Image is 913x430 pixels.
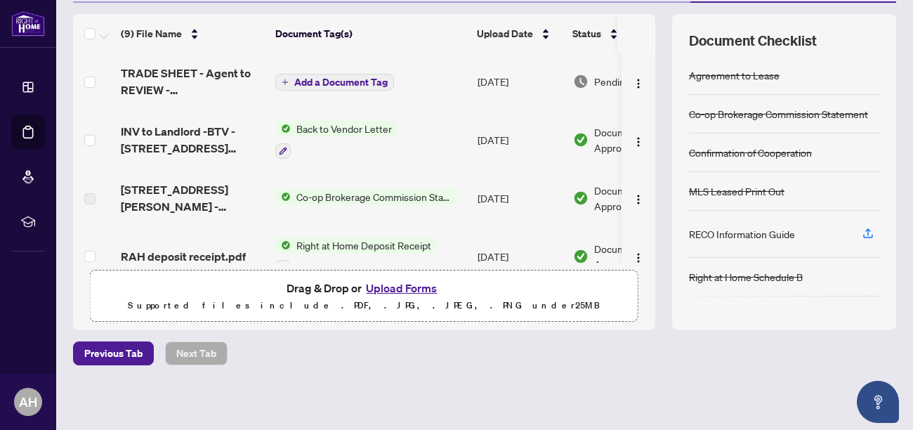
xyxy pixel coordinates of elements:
[73,341,154,365] button: Previous Tab
[275,121,291,136] img: Status Icon
[567,14,686,53] th: Status
[633,194,644,205] img: Logo
[477,26,533,41] span: Upload Date
[91,271,638,322] span: Drag & Drop orUpload FormsSupported files include .PDF, .JPG, .JPEG, .PNG under25MB
[594,241,681,272] span: Document Approved
[275,74,394,91] button: Add a Document Tag
[633,78,644,89] img: Logo
[275,189,457,204] button: Status IconCo-op Brokerage Commission Statement
[121,65,264,98] span: TRADE SHEET - Agent to REVIEW - [STREET_ADDRESS][PERSON_NAME]pdf
[471,14,567,53] th: Upload Date
[84,342,143,365] span: Previous Tab
[689,31,817,51] span: Document Checklist
[362,279,441,297] button: Upload Forms
[270,14,471,53] th: Document Tag(s)
[19,392,37,412] span: AH
[294,77,388,87] span: Add a Document Tag
[572,26,601,41] span: Status
[121,123,264,157] span: INV to Landlord -BTV - [STREET_ADDRESS][PERSON_NAME]pdf
[472,170,567,226] td: [DATE]
[275,73,394,91] button: Add a Document Tag
[165,341,228,365] button: Next Tab
[627,70,650,93] button: Logo
[472,226,567,287] td: [DATE]
[282,79,289,86] span: plus
[627,187,650,209] button: Logo
[573,190,589,206] img: Document Status
[121,248,246,265] span: RAH deposit receipt.pdf
[594,74,664,89] span: Pending Review
[115,14,270,53] th: (9) File Name
[633,136,644,148] img: Logo
[11,11,45,37] img: logo
[689,67,780,83] div: Agreement to Lease
[287,279,441,297] span: Drag & Drop or
[627,129,650,151] button: Logo
[594,124,681,155] span: Document Approved
[291,189,457,204] span: Co-op Brokerage Commission Statement
[627,245,650,268] button: Logo
[689,226,795,242] div: RECO Information Guide
[594,183,681,214] span: Document Approved
[689,145,812,160] div: Confirmation of Cooperation
[291,121,398,136] span: Back to Vendor Letter
[573,74,589,89] img: Document Status
[275,237,291,253] img: Status Icon
[275,189,291,204] img: Status Icon
[121,181,264,215] span: [STREET_ADDRESS][PERSON_NAME] - Invoice.pdf
[633,252,644,263] img: Logo
[573,249,589,264] img: Document Status
[291,237,437,253] span: Right at Home Deposit Receipt
[573,132,589,148] img: Document Status
[689,106,868,122] div: Co-op Brokerage Commission Statement
[275,237,437,275] button: Status IconRight at Home Deposit Receipt
[689,269,803,285] div: Right at Home Schedule B
[472,110,567,170] td: [DATE]
[121,26,182,41] span: (9) File Name
[689,183,784,199] div: MLS Leased Print Out
[857,381,899,423] button: Open asap
[275,121,398,159] button: Status IconBack to Vendor Letter
[472,53,567,110] td: [DATE]
[99,297,629,314] p: Supported files include .PDF, .JPG, .JPEG, .PNG under 25 MB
